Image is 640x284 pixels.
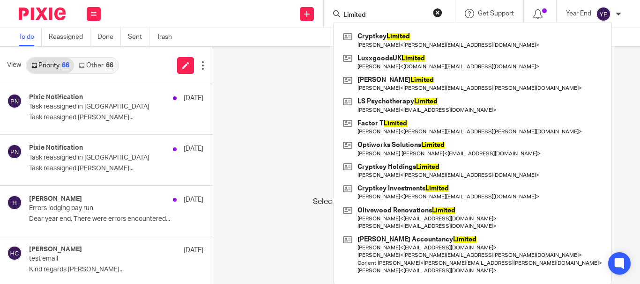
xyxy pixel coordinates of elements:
p: Dear year end, There were errors encountered... [29,215,203,223]
div: 66 [62,62,69,69]
img: svg%3E [7,195,22,210]
p: Task reassigned in [GEOGRAPHIC_DATA] [29,154,169,162]
a: Sent [128,28,149,46]
a: Priority66 [27,58,74,73]
p: [DATE] [184,144,203,153]
img: svg%3E [596,7,611,22]
p: Errors lodging pay run [29,204,169,212]
p: Year End [566,9,591,18]
p: [DATE] [184,94,203,103]
p: Task reassigned [PERSON_NAME]... [29,114,203,122]
input: Search [342,11,427,20]
p: [DATE] [184,246,203,255]
p: Select a conversation from the list on the left to view its contents. [313,196,541,207]
a: Reassigned [49,28,90,46]
h4: Pixie Notification [29,94,83,102]
h4: Pixie Notification [29,144,83,152]
p: test email [29,255,169,263]
a: To do [19,28,42,46]
div: 66 [106,62,113,69]
img: svg%3E [7,94,22,109]
img: svg%3E [7,144,22,159]
p: Task reassigned [PERSON_NAME]... [29,165,203,173]
h4: [PERSON_NAME] [29,195,82,203]
span: View [7,60,21,70]
h4: [PERSON_NAME] [29,246,82,254]
a: Trash [156,28,179,46]
p: Task reassigned in [GEOGRAPHIC_DATA] [29,103,169,111]
a: Other66 [74,58,118,73]
p: [DATE] [184,195,203,204]
button: Clear [433,8,442,17]
p: Kind regards [PERSON_NAME]... [29,266,203,274]
img: Pixie [19,7,66,20]
span: Get Support [478,10,514,17]
a: Done [97,28,121,46]
img: svg%3E [7,246,22,261]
